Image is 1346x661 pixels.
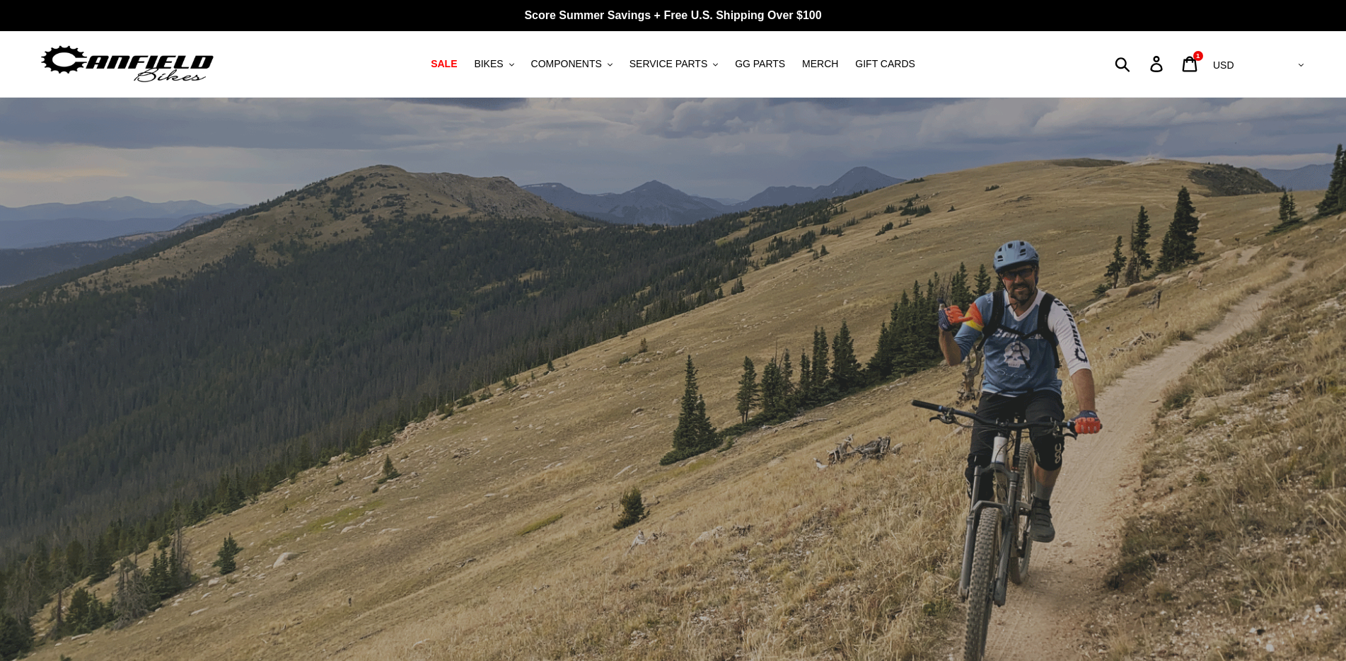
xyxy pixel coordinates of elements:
a: GG PARTS [728,54,792,74]
span: BIKES [474,58,503,70]
button: COMPONENTS [524,54,620,74]
span: 1 [1196,52,1200,59]
a: SALE [424,54,464,74]
span: MERCH [802,58,838,70]
span: GIFT CARDS [855,58,915,70]
a: GIFT CARDS [848,54,922,74]
span: SALE [431,58,457,70]
button: SERVICE PARTS [622,54,725,74]
a: 1 [1174,49,1207,79]
span: GG PARTS [735,58,785,70]
button: BIKES [467,54,521,74]
span: SERVICE PARTS [630,58,707,70]
a: MERCH [795,54,845,74]
span: COMPONENTS [531,58,602,70]
input: Search [1122,48,1159,79]
img: Canfield Bikes [39,42,216,86]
